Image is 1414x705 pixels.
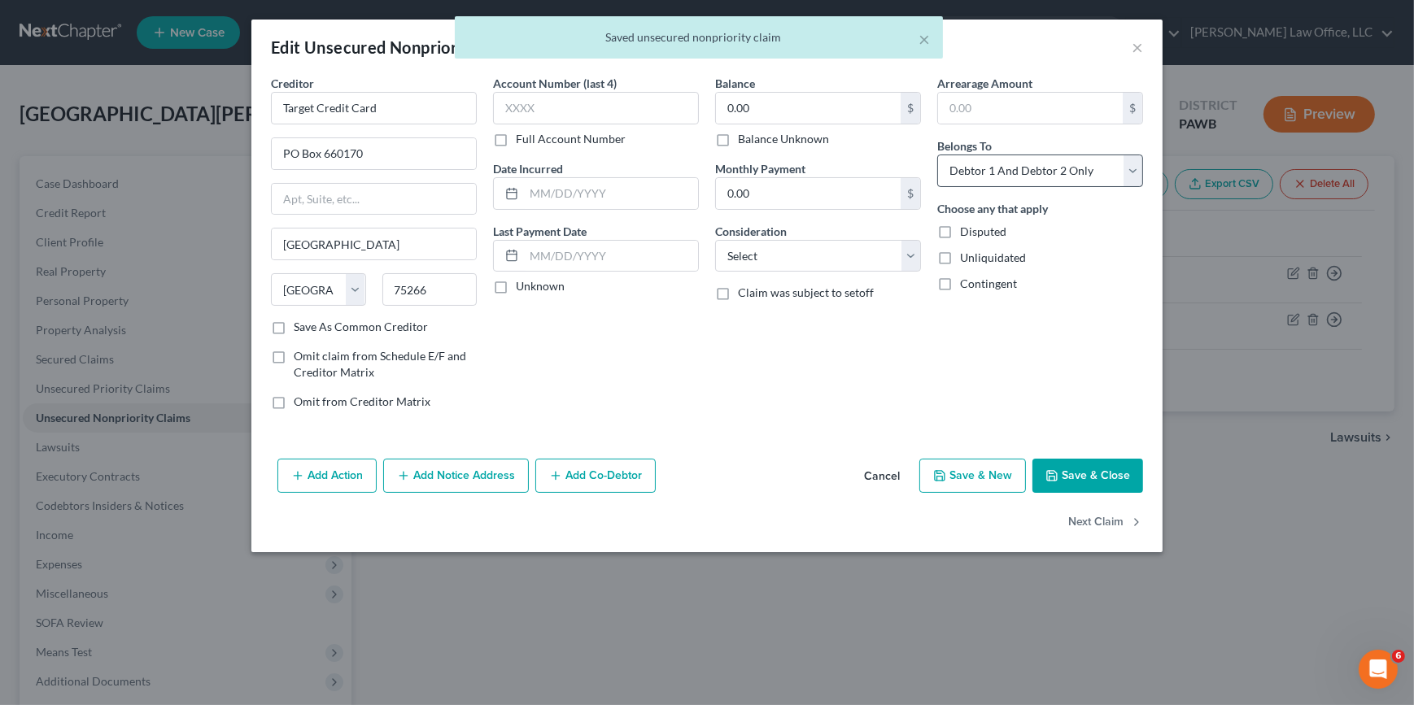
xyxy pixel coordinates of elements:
[516,278,565,294] label: Unknown
[493,75,617,92] label: Account Number (last 4)
[1068,506,1143,540] button: Next Claim
[294,319,428,335] label: Save As Common Creditor
[716,178,901,209] input: 0.00
[272,228,476,259] input: Enter city...
[715,223,787,240] label: Consideration
[919,459,1026,493] button: Save & New
[715,75,755,92] label: Balance
[493,92,699,124] input: XXXX
[960,276,1017,290] span: Contingent
[937,200,1048,217] label: Choose any that apply
[1392,650,1405,663] span: 6
[901,178,920,209] div: $
[294,349,466,379] span: Omit claim from Schedule E/F and Creditor Matrix
[715,160,805,177] label: Monthly Payment
[272,184,476,215] input: Apt, Suite, etc...
[516,131,626,147] label: Full Account Number
[960,250,1026,264] span: Unliquidated
[493,160,563,177] label: Date Incurred
[1123,93,1142,124] div: $
[271,76,314,90] span: Creditor
[937,75,1032,92] label: Arrearage Amount
[901,93,920,124] div: $
[937,139,992,153] span: Belongs To
[919,29,930,49] button: ×
[1359,650,1398,689] iframe: Intercom live chat
[524,241,698,272] input: MM/DD/YYYY
[960,224,1006,238] span: Disputed
[277,459,377,493] button: Add Action
[738,285,874,299] span: Claim was subject to setoff
[938,93,1123,124] input: 0.00
[493,223,587,240] label: Last Payment Date
[535,459,656,493] button: Add Co-Debtor
[468,29,930,46] div: Saved unsecured nonpriority claim
[294,394,430,408] span: Omit from Creditor Matrix
[851,460,913,493] button: Cancel
[383,459,529,493] button: Add Notice Address
[271,92,477,124] input: Search creditor by name...
[716,93,901,124] input: 0.00
[1032,459,1143,493] button: Save & Close
[272,138,476,169] input: Enter address...
[524,178,698,209] input: MM/DD/YYYY
[738,131,829,147] label: Balance Unknown
[382,273,478,306] input: Enter zip...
